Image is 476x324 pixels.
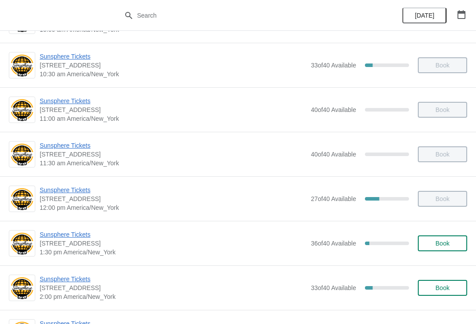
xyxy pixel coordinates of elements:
img: Sunsphere Tickets | 810 Clinch Avenue, Knoxville, TN, USA | 11:30 am America/New_York [9,142,35,167]
span: Sunsphere Tickets [40,230,306,239]
span: 2:00 pm America/New_York [40,292,306,301]
span: 36 of 40 Available [311,240,356,247]
span: 40 of 40 Available [311,151,356,158]
span: 11:30 am America/New_York [40,159,306,168]
span: Sunsphere Tickets [40,186,306,194]
span: [STREET_ADDRESS] [40,150,306,159]
span: 33 of 40 Available [311,62,356,69]
img: Sunsphere Tickets | 810 Clinch Avenue, Knoxville, TN, USA | 2:00 pm America/New_York [9,276,35,300]
button: Book [418,280,467,296]
span: 11:00 am America/New_York [40,114,306,123]
span: [STREET_ADDRESS] [40,283,306,292]
img: Sunsphere Tickets | 810 Clinch Avenue, Knoxville, TN, USA | 10:30 am America/New_York [9,53,35,78]
span: 10:30 am America/New_York [40,70,306,78]
span: [STREET_ADDRESS] [40,239,306,248]
span: Book [435,240,450,247]
img: Sunsphere Tickets | 810 Clinch Avenue, Knoxville, TN, USA | 11:00 am America/New_York [9,98,35,122]
span: Book [435,284,450,291]
span: [DATE] [415,12,434,19]
input: Search [137,7,357,23]
span: [STREET_ADDRESS] [40,105,306,114]
span: Sunsphere Tickets [40,275,306,283]
span: 40 of 40 Available [311,106,356,113]
span: 33 of 40 Available [311,284,356,291]
button: [DATE] [402,7,446,23]
span: [STREET_ADDRESS] [40,61,306,70]
button: Book [418,235,467,251]
span: Sunsphere Tickets [40,97,306,105]
span: Sunsphere Tickets [40,52,306,61]
span: [STREET_ADDRESS] [40,194,306,203]
span: Sunsphere Tickets [40,141,306,150]
img: Sunsphere Tickets | 810 Clinch Avenue, Knoxville, TN, USA | 1:30 pm America/New_York [9,231,35,256]
span: 12:00 pm America/New_York [40,203,306,212]
img: Sunsphere Tickets | 810 Clinch Avenue, Knoxville, TN, USA | 12:00 pm America/New_York [9,187,35,211]
span: 27 of 40 Available [311,195,356,202]
span: 1:30 pm America/New_York [40,248,306,257]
